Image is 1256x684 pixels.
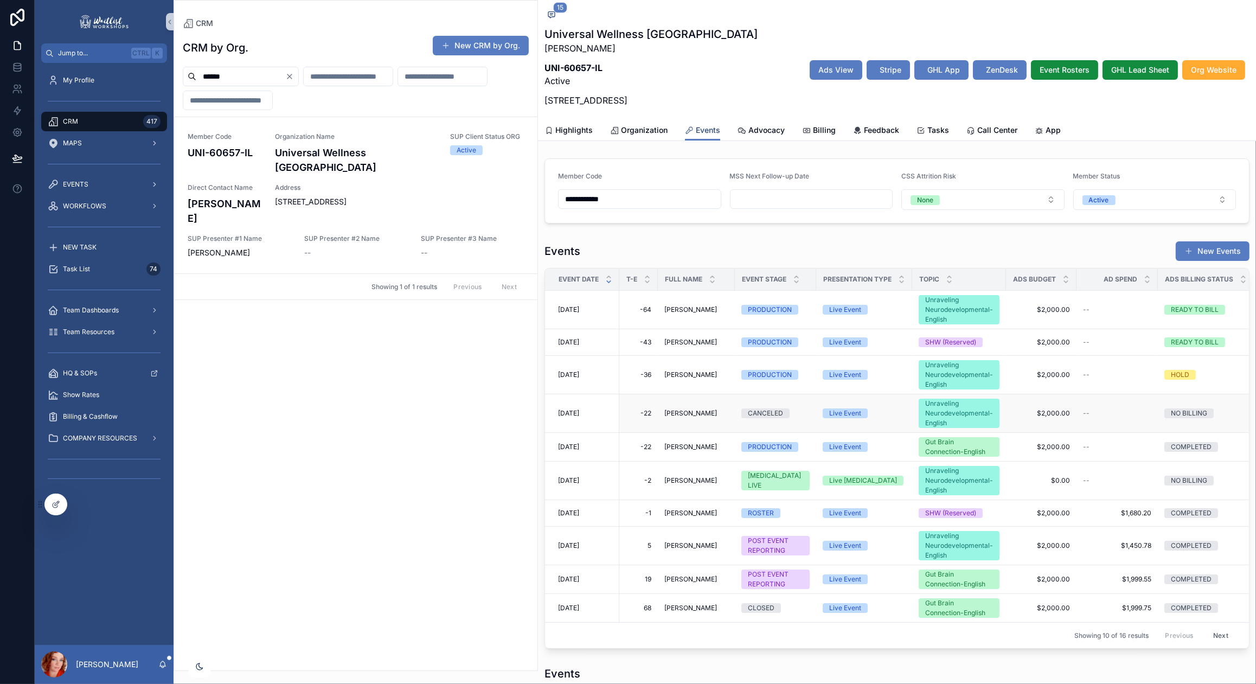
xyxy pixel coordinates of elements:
[748,408,783,418] div: CANCELED
[748,442,792,452] div: PRODUCTION
[1176,241,1249,261] a: New Events
[626,409,651,418] span: -22
[626,541,651,550] span: 5
[1164,508,1247,518] a: COMPLETED
[1104,275,1137,284] span: Ad Spend
[823,508,906,518] a: Live Event
[925,360,993,389] div: Unraveling Neurodevelopmental-English
[371,283,437,291] span: Showing 1 of 1 results
[41,43,167,63] button: Jump to...CtrlK
[1083,409,1090,418] span: --
[558,541,579,550] span: [DATE]
[748,508,774,518] div: ROSTER
[63,243,97,252] span: NEW TASK
[748,603,774,613] div: CLOSED
[1013,409,1070,418] a: $2,000.00
[63,412,118,421] span: Billing & Cashflow
[664,575,728,584] a: [PERSON_NAME]
[1083,509,1151,517] span: $1,680.20
[1171,442,1212,452] div: COMPLETED
[919,399,999,428] a: Unraveling Neurodevelopmental-English
[917,195,933,205] div: None
[823,408,906,418] a: Live Event
[917,120,949,142] a: Tasks
[626,509,651,517] a: -1
[925,399,993,428] div: Unraveling Neurodevelopmental-English
[1083,541,1151,550] a: $1,450.78
[41,259,167,279] a: Task List74
[823,305,906,315] a: Live Event
[685,120,720,141] a: Events
[925,437,993,457] div: Gut Brain Connection-English
[1103,60,1178,80] button: GHL Lead Sheet
[553,2,567,13] span: 15
[1083,476,1090,485] span: --
[1013,604,1070,612] a: $2,000.00
[76,659,138,670] p: [PERSON_NAME]
[1165,275,1233,284] span: Ads Billing Status
[829,603,861,613] div: Live Event
[1083,575,1151,584] span: $1,999.55
[558,509,579,517] span: [DATE]
[544,42,758,55] p: [PERSON_NAME]
[544,27,758,42] h1: Universal Wellness [GEOGRAPHIC_DATA]
[1083,305,1090,314] span: --
[188,132,262,141] span: Member Code
[1171,305,1219,315] div: READY TO BILL
[1083,604,1151,612] span: $1,999.75
[664,305,728,314] a: [PERSON_NAME]
[1171,476,1207,485] div: NO BILLING
[558,305,579,314] span: [DATE]
[421,247,427,258] span: --
[1013,370,1070,379] a: $2,000.00
[1013,541,1070,550] a: $2,000.00
[823,574,906,584] a: Live Event
[626,604,651,612] a: 68
[544,61,758,87] p: Active
[1073,172,1120,180] span: Member Status
[1013,443,1070,451] a: $2,000.00
[1013,305,1070,314] a: $2,000.00
[823,541,906,551] a: Live Event
[810,60,862,80] button: Ads View
[63,139,82,148] span: MAPS
[1089,195,1109,205] div: Active
[626,443,651,451] a: -22
[558,509,613,517] a: [DATE]
[183,18,213,29] a: CRM
[664,604,717,612] span: [PERSON_NAME]
[664,338,728,347] a: [PERSON_NAME]
[433,36,529,55] button: New CRM by Org.
[741,337,810,347] a: PRODUCTION
[748,337,792,347] div: PRODUCTION
[748,305,792,315] div: PRODUCTION
[555,125,593,136] span: Highlights
[823,337,906,347] a: Live Event
[823,370,906,380] a: Live Event
[626,575,651,584] a: 19
[730,172,810,180] span: MSS Next Follow-up Date
[919,570,999,589] a: Gut Brain Connection-English
[544,9,559,22] button: 15
[41,301,167,320] a: Team Dashboards
[544,94,758,107] p: [STREET_ADDRESS]
[41,238,167,257] a: NEW TASK
[41,385,167,405] a: Show Rates
[1073,189,1236,210] button: Select Button
[63,202,106,210] span: WORKFLOWS
[1013,575,1070,584] a: $2,000.00
[914,60,969,80] button: GHL App
[664,575,717,584] span: [PERSON_NAME]
[741,408,810,418] a: CANCELED
[275,196,524,207] span: [STREET_ADDRESS]
[880,65,901,75] span: Stripe
[1164,541,1247,551] a: COMPLETED
[41,112,167,131] a: CRM417
[558,443,613,451] a: [DATE]
[285,72,298,81] button: Clear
